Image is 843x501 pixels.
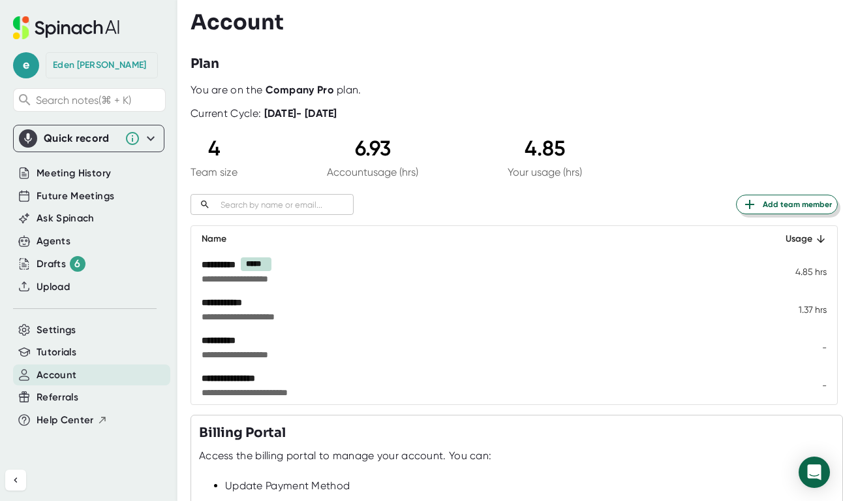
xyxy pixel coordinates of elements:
[799,457,830,488] div: Open Intercom Messenger
[266,84,334,96] b: Company Pro
[736,195,838,214] button: Add team member
[37,166,111,181] button: Meeting History
[756,291,837,329] td: 1.37 hrs
[327,136,418,161] div: 6.93
[37,256,85,272] button: Drafts 6
[37,280,70,295] button: Upload
[756,252,837,291] td: 4.85 hrs
[191,10,284,35] h3: Account
[70,256,85,272] div: 6
[742,197,832,212] span: Add team member
[327,166,418,178] div: Account usage (hrs)
[37,323,76,338] button: Settings
[508,136,582,161] div: 4.85
[37,189,114,204] button: Future Meetings
[13,52,39,78] span: e
[264,107,337,120] b: [DATE] - [DATE]
[36,94,162,106] span: Search notes (⌘ + K)
[199,423,286,443] h3: Billing Portal
[53,59,146,71] div: Eden Blair
[37,345,76,360] button: Tutorials
[37,413,108,428] button: Help Center
[191,84,838,97] div: You are on the plan.
[37,211,95,226] button: Ask Spinach
[191,166,238,178] div: Team size
[215,197,354,212] input: Search by name or email...
[37,368,76,383] button: Account
[202,231,746,247] div: Name
[756,366,837,404] td: -
[508,166,582,178] div: Your usage (hrs)
[756,329,837,366] td: -
[199,449,491,462] div: Access the billing portal to manage your account. You can:
[44,132,118,145] div: Quick record
[37,256,85,272] div: Drafts
[5,470,26,491] button: Collapse sidebar
[191,136,238,161] div: 4
[19,125,159,152] div: Quick record
[37,390,78,405] button: Referrals
[767,231,827,247] div: Usage
[225,479,835,493] div: Update Payment Method
[37,234,70,249] button: Agents
[191,54,219,74] h3: Plan
[37,413,94,428] span: Help Center
[191,107,337,120] div: Current Cycle:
